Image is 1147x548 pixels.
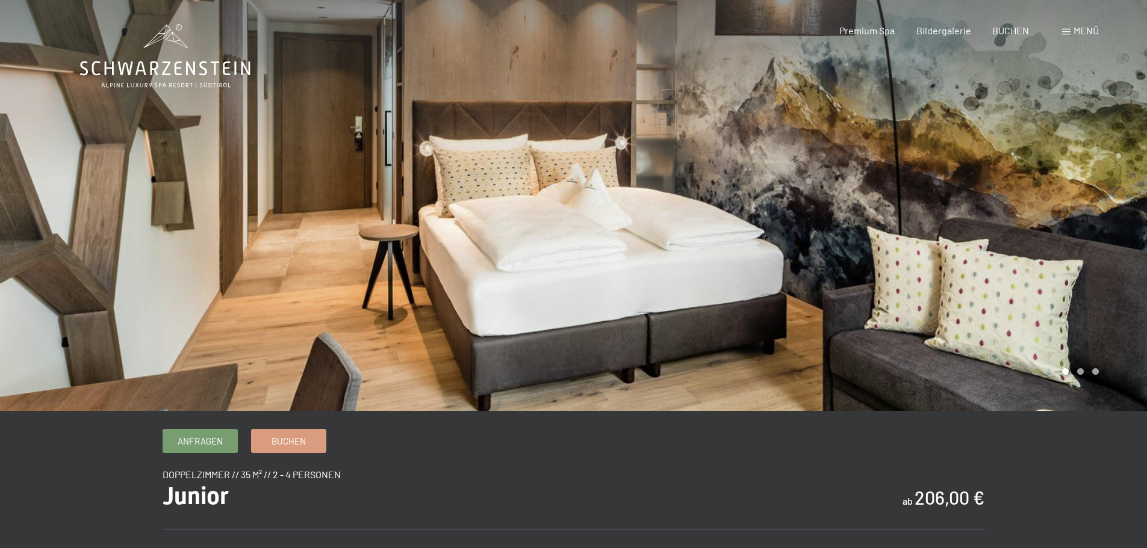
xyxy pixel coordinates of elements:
span: Junior [163,482,229,510]
a: BUCHEN [992,25,1029,36]
a: Bildergalerie [916,25,971,36]
a: Premium Spa [839,25,895,36]
a: Buchen [252,429,326,452]
span: Anfragen [178,435,223,448]
b: 206,00 € [915,487,984,508]
span: Menü [1074,25,1099,36]
a: Anfragen [163,429,237,452]
span: Buchen [272,435,306,448]
span: Doppelzimmer // 35 m² // 2 - 4 Personen [163,469,341,480]
span: ab [903,495,913,506]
